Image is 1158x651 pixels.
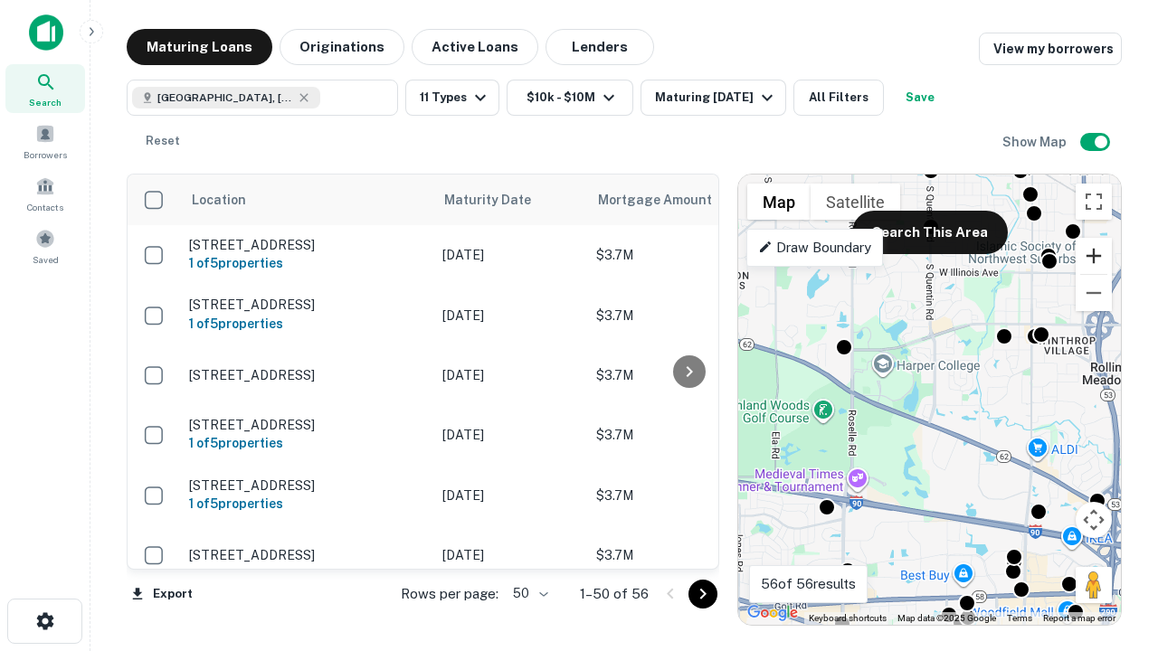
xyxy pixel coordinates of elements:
button: Maturing Loans [127,29,272,65]
iframe: Chat Widget [1068,448,1158,535]
p: Rows per page: [401,583,498,605]
p: $3.7M [596,486,777,505]
button: Show street map [747,184,811,220]
span: Contacts [27,200,63,214]
p: 56 of 56 results [761,573,856,595]
button: Reset [134,123,192,159]
th: Mortgage Amount [587,175,786,225]
h6: Show Map [1002,132,1069,152]
button: Drag Pegman onto the map to open Street View [1076,567,1112,603]
h6: 1 of 5 properties [189,433,424,453]
button: Lenders [546,29,654,65]
a: Open this area in Google Maps (opens a new window) [743,601,802,625]
p: [STREET_ADDRESS] [189,477,424,494]
p: $3.7M [596,306,777,325]
p: $3.7M [596,545,777,565]
button: Active Loans [412,29,538,65]
p: [DATE] [442,545,578,565]
button: Show satellite imagery [811,184,900,220]
div: 50 [506,580,551,607]
a: Search [5,64,85,113]
span: Borrowers [24,147,67,162]
p: [DATE] [442,365,578,385]
span: Search [29,95,62,109]
button: Toggle fullscreen view [1076,184,1112,220]
div: 0 0 [738,175,1121,625]
th: Maturity Date [433,175,587,225]
span: [GEOGRAPHIC_DATA], [GEOGRAPHIC_DATA] [157,90,293,106]
p: $3.7M [596,425,777,445]
button: Maturing [DATE] [641,80,786,116]
button: Zoom out [1076,275,1112,311]
p: [STREET_ADDRESS] [189,417,424,433]
img: Google [743,601,802,625]
p: [DATE] [442,306,578,325]
button: Originations [280,29,404,65]
p: [DATE] [442,425,578,445]
a: Borrowers [5,117,85,165]
a: Report a map error [1043,613,1115,623]
span: Location [191,189,246,211]
span: Maturity Date [444,189,555,211]
p: [STREET_ADDRESS] [189,367,424,383]
a: View my borrowers [979,33,1122,65]
p: [STREET_ADDRESS] [189,547,424,563]
p: 1–50 of 56 [580,583,649,605]
p: [DATE] [442,486,578,505]
button: Export [127,580,197,608]
button: Search This Area [852,211,1008,254]
p: [STREET_ADDRESS] [189,237,424,253]
button: 11 Types [405,80,499,116]
p: [STREET_ADDRESS] [189,297,424,313]
button: $10k - $10M [507,80,633,116]
p: $3.7M [596,245,777,265]
a: Terms (opens in new tab) [1007,613,1032,623]
h6: 1 of 5 properties [189,494,424,514]
p: $3.7M [596,365,777,385]
button: Keyboard shortcuts [809,612,887,625]
a: Contacts [5,169,85,218]
button: Go to next page [688,580,717,609]
button: All Filters [793,80,884,116]
h6: 1 of 5 properties [189,314,424,334]
button: Save your search to get updates of matches that match your search criteria. [891,80,949,116]
span: Mortgage Amount [598,189,736,211]
th: Location [180,175,433,225]
p: Draw Boundary [758,237,871,259]
img: capitalize-icon.png [29,14,63,51]
p: [DATE] [442,245,578,265]
span: Map data ©2025 Google [897,613,996,623]
div: Maturing [DATE] [655,87,778,108]
button: Zoom in [1076,238,1112,274]
a: Saved [5,222,85,270]
h6: 1 of 5 properties [189,253,424,273]
span: Saved [33,252,59,267]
